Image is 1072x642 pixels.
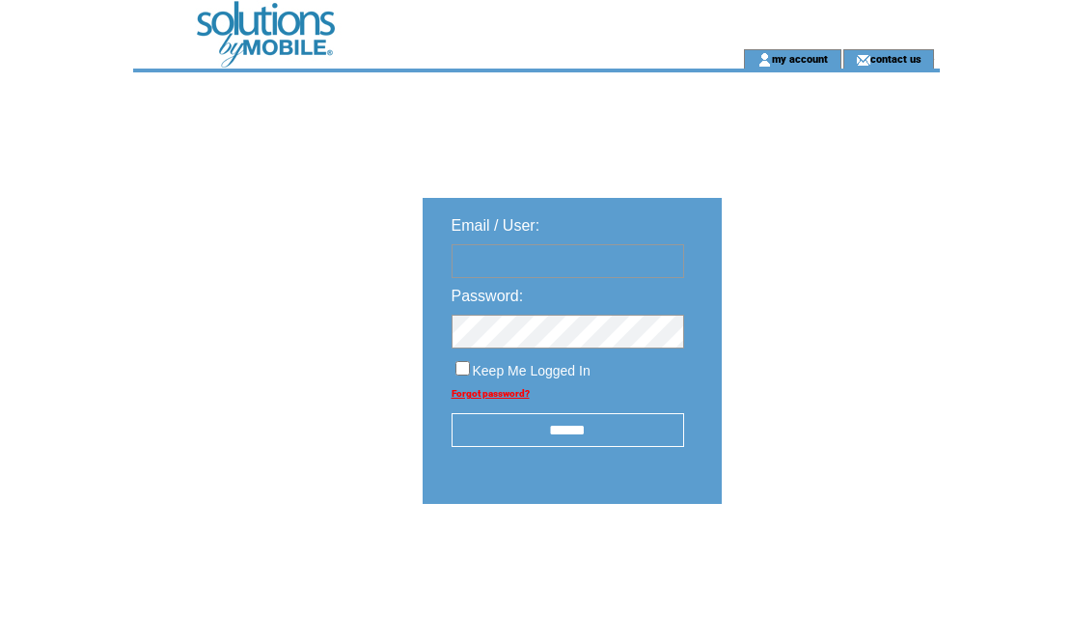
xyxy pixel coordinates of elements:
img: account_icon.gif [757,52,772,68]
a: contact us [870,52,921,65]
a: Forgot password? [452,388,530,399]
img: contact_us_icon.gif [856,52,870,68]
span: Password: [452,288,524,304]
span: Keep Me Logged In [473,363,591,378]
span: Email / User: [452,217,540,234]
img: transparent.png [778,552,874,576]
a: my account [772,52,828,65]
